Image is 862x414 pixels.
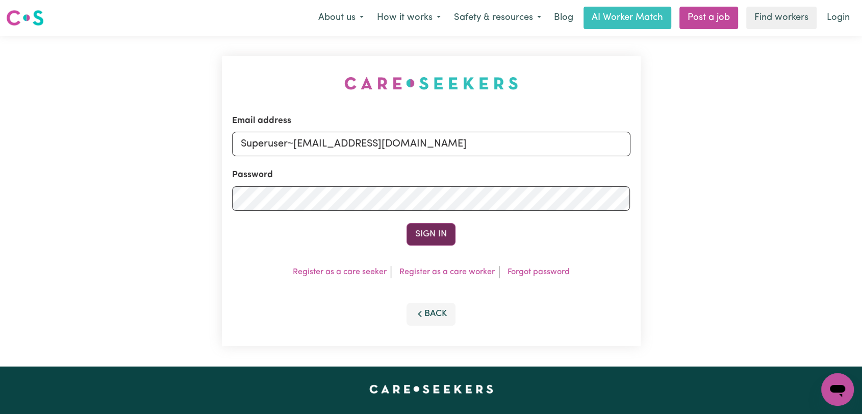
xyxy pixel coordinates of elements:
button: Sign In [407,223,455,246]
input: Email address [232,132,630,156]
a: Register as a care worker [399,268,495,276]
a: Careseekers logo [6,6,44,30]
a: Careseekers home page [369,385,493,393]
label: Password [232,168,273,182]
a: AI Worker Match [584,7,671,29]
button: Safety & resources [447,7,548,29]
button: How it works [370,7,447,29]
img: Careseekers logo [6,9,44,27]
button: Back [407,303,455,325]
a: Find workers [746,7,817,29]
a: Register as a care seeker [293,268,387,276]
a: Forgot password [508,268,570,276]
a: Login [821,7,856,29]
a: Blog [548,7,579,29]
iframe: Button to launch messaging window [821,373,854,406]
button: About us [312,7,370,29]
label: Email address [232,114,291,128]
a: Post a job [679,7,738,29]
